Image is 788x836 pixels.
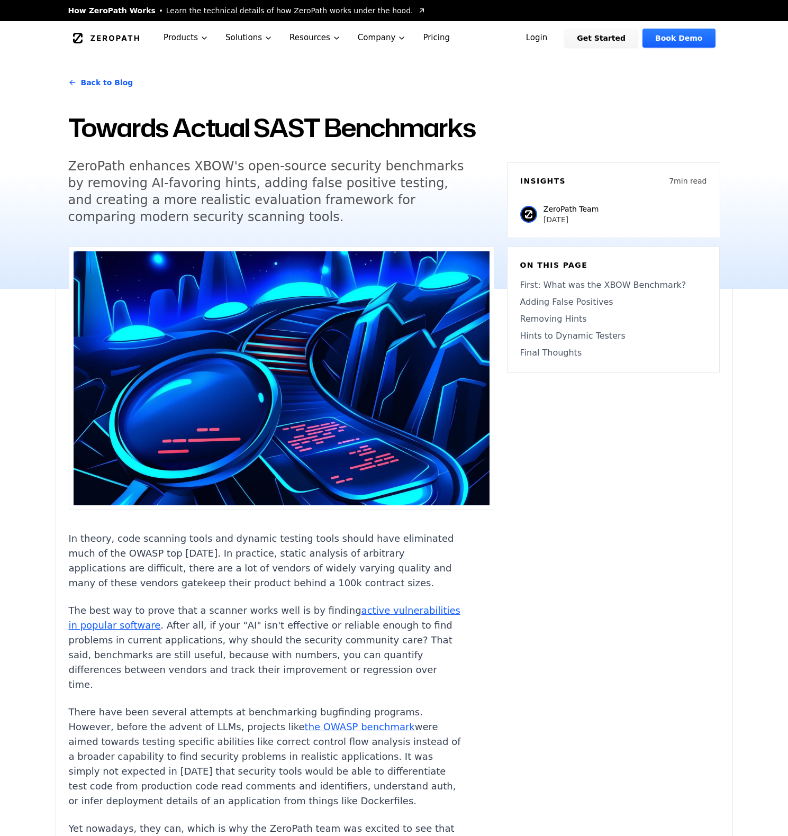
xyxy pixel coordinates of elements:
[217,21,281,54] button: Solutions
[564,29,638,48] a: Get Started
[68,5,426,16] a: How ZeroPath WorksLearn the technical details of how ZeroPath works under the hood.
[669,176,707,186] p: 7 min read
[520,260,707,270] h6: On this page
[544,214,599,225] p: [DATE]
[281,21,349,54] button: Resources
[69,603,463,692] p: The best way to prove that a scanner works well is by finding . After all, if your "AI" isn't eff...
[642,29,715,48] a: Book Demo
[69,531,463,590] p: In theory, code scanning tools and dynamic testing tools should have eliminated much of the OWASP...
[520,296,707,308] a: Adding False Positives
[68,5,156,16] span: How ZeroPath Works
[69,605,460,631] a: active vulnerabilities in popular software
[69,705,463,808] p: There have been several attempts at benchmarking bugfinding programs. However, before the advent ...
[68,68,133,97] a: Back to Blog
[544,204,599,214] p: ZeroPath Team
[520,313,707,325] a: Removing Hints
[520,330,707,342] a: Hints to Dynamic Testers
[166,5,413,16] span: Learn the technical details of how ZeroPath works under the hood.
[520,279,707,292] a: First: What was the XBOW Benchmark?
[520,176,566,186] h6: Insights
[349,21,415,54] button: Company
[520,206,537,223] img: ZeroPath Team
[68,158,475,225] h5: ZeroPath enhances XBOW's open-source security benchmarks by removing AI-favoring hints, adding fa...
[414,21,458,54] a: Pricing
[513,29,560,48] a: Login
[155,21,217,54] button: Products
[74,251,490,505] img: Towards Actual SAST Benchmarks
[305,721,415,732] a: the OWASP benchmark
[68,110,494,145] h1: Towards Actual SAST Benchmarks
[56,21,733,54] nav: Global
[520,347,707,359] a: Final Thoughts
